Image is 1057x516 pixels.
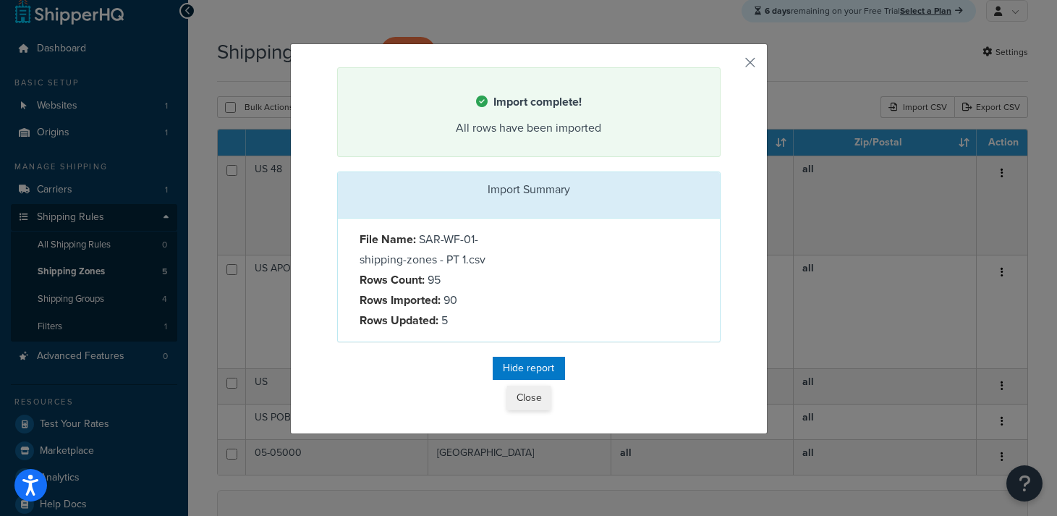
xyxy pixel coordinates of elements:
div: All rows have been imported [356,118,702,138]
strong: Rows Imported: [360,292,441,308]
button: Close [507,386,551,410]
strong: Rows Updated: [360,312,438,329]
strong: Rows Count: [360,271,425,288]
div: SAR-WF-01-shipping-zones - PT 1.csv 95 90 5 [349,229,529,331]
button: Hide report [493,357,565,380]
h3: Import Summary [349,183,709,196]
strong: File Name: [360,231,416,248]
h4: Import complete! [356,93,702,111]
